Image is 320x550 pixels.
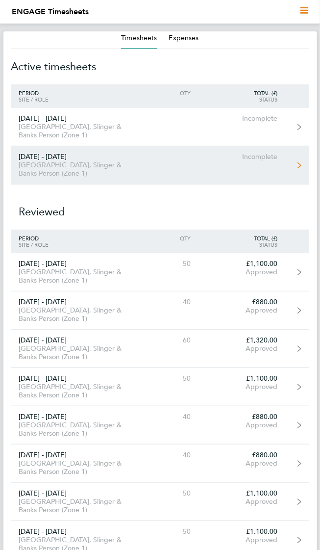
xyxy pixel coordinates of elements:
div: 40 [142,413,199,421]
div: [DATE] - [DATE] [11,153,143,161]
div: [GEOGRAPHIC_DATA], Slinger & Banks Person (Zone 1) [11,123,143,139]
button: Timesheets [121,33,157,43]
div: Incomplete [199,114,285,123]
div: Site / Role [11,241,143,248]
div: £1,100.00 [199,260,285,268]
div: £880.00 [199,298,285,306]
div: [GEOGRAPHIC_DATA], Slinger & Banks Person (Zone 1) [11,421,143,438]
div: £1,100.00 [199,489,285,498]
div: Approved [199,344,285,353]
div: [GEOGRAPHIC_DATA], Slinger & Banks Person (Zone 1) [11,161,143,178]
div: 40 [142,298,199,306]
div: £1,100.00 [199,374,285,383]
div: [DATE] - [DATE] [11,413,143,421]
div: Status [199,241,285,248]
div: [DATE] - [DATE] [11,298,143,306]
div: [DATE] - [DATE] [11,336,143,344]
div: £1,100.00 [199,527,285,536]
div: [GEOGRAPHIC_DATA], Slinger & Banks Person (Zone 1) [11,383,143,399]
div: Approved [199,421,285,429]
div: 40 [142,451,199,459]
a: [DATE] - [DATE][GEOGRAPHIC_DATA], Slinger & Banks Person (Zone 1)50£1,100.00Approved [11,253,309,291]
div: [DATE] - [DATE] [11,489,143,498]
div: Approved [199,536,285,544]
div: Site / Role [11,96,143,103]
div: 60 [142,336,199,344]
a: [DATE] - [DATE][GEOGRAPHIC_DATA], Slinger & Banks Person (Zone 1)40£880.00Approved [11,406,309,445]
div: Approved [199,383,285,391]
div: 50 [142,527,199,536]
a: [DATE] - [DATE][GEOGRAPHIC_DATA], Slinger & Banks Person (Zone 1)50£1,100.00Approved [11,483,309,521]
a: [DATE] - [DATE][GEOGRAPHIC_DATA], Slinger & Banks Person (Zone 1)60£1,320.00Approved [11,330,309,368]
li: ENGAGE Timesheets [12,6,89,18]
button: Expenses [169,33,199,43]
div: [DATE] - [DATE] [11,451,143,459]
div: 50 [142,489,199,498]
div: £880.00 [199,413,285,421]
a: [DATE] - [DATE][GEOGRAPHIC_DATA], Slinger & Banks Person (Zone 1)40£880.00Approved [11,445,309,483]
div: Total (£) [199,235,285,241]
div: [GEOGRAPHIC_DATA], Slinger & Banks Person (Zone 1) [11,459,143,476]
div: [GEOGRAPHIC_DATA], Slinger & Banks Person (Zone 1) [11,306,143,323]
div: £1,320.00 [199,336,285,344]
div: Approved [199,306,285,314]
div: Approved [199,268,285,276]
div: [GEOGRAPHIC_DATA], Slinger & Banks Person (Zone 1) [11,268,143,285]
h2: Active timesheets [11,49,309,84]
div: Status [199,96,285,103]
div: 50 [142,374,199,383]
div: Total (£) [199,90,285,96]
div: £880.00 [199,451,285,459]
a: [DATE] - [DATE][GEOGRAPHIC_DATA], Slinger & Banks Person (Zone 1)Incomplete [11,108,309,146]
div: [DATE] - [DATE] [11,527,143,536]
div: Qty [142,90,199,96]
h2: Reviewed [11,184,309,230]
a: [DATE] - [DATE][GEOGRAPHIC_DATA], Slinger & Banks Person (Zone 1)40£880.00Approved [11,291,309,330]
div: [DATE] - [DATE] [11,260,143,268]
div: [GEOGRAPHIC_DATA], Slinger & Banks Person (Zone 1) [11,344,143,361]
span: Period [19,235,39,242]
div: [DATE] - [DATE] [11,374,143,383]
div: Incomplete [199,153,285,161]
div: [DATE] - [DATE] [11,114,143,123]
a: [DATE] - [DATE][GEOGRAPHIC_DATA], Slinger & Banks Person (Zone 1)Incomplete [11,146,309,184]
a: [DATE] - [DATE][GEOGRAPHIC_DATA], Slinger & Banks Person (Zone 1)50£1,100.00Approved [11,368,309,406]
div: Qty [142,235,199,241]
span: Period [19,89,39,97]
div: Approved [199,459,285,468]
div: [GEOGRAPHIC_DATA], Slinger & Banks Person (Zone 1) [11,498,143,514]
div: Approved [199,498,285,506]
div: 50 [142,260,199,268]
